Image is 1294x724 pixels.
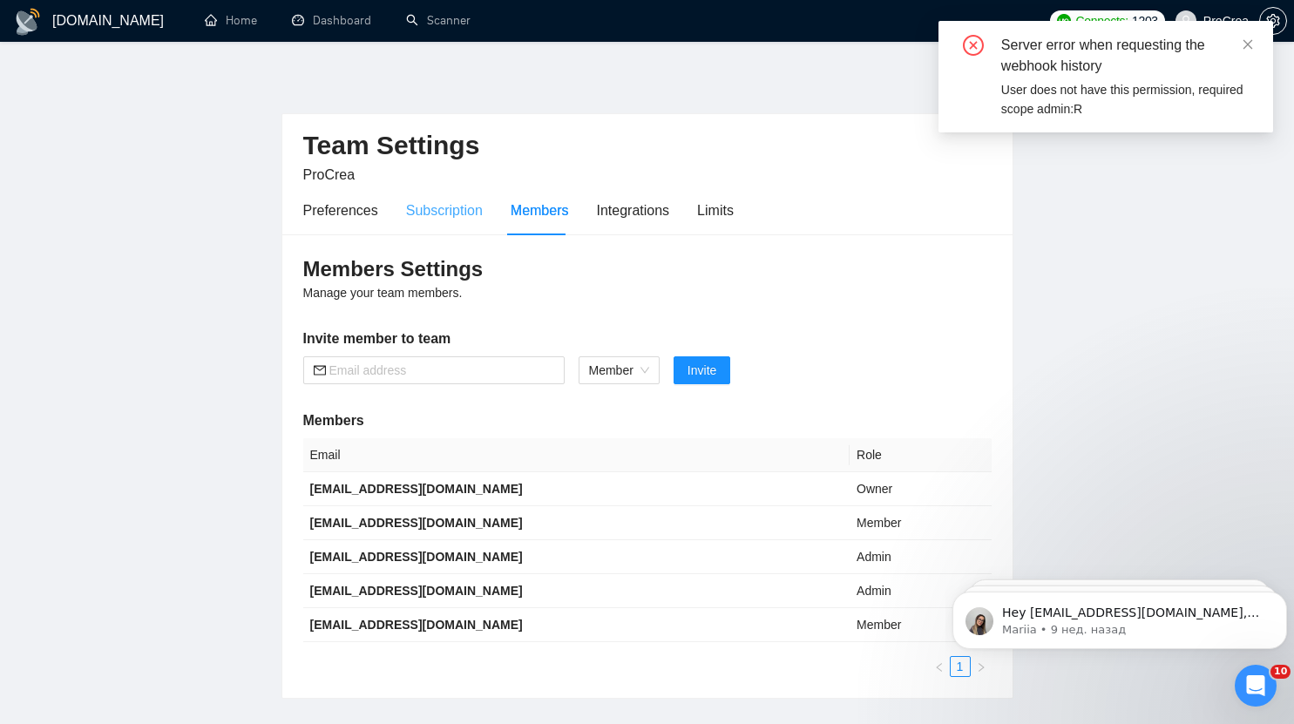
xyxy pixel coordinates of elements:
span: close-circle [963,35,984,56]
b: [EMAIL_ADDRESS][DOMAIN_NAME] [310,516,523,530]
iframe: Intercom live chat [1235,665,1277,707]
span: Connects: [1076,11,1128,30]
span: Member [589,357,649,383]
a: dashboardDashboard [292,13,371,28]
h5: Invite member to team [303,328,992,349]
button: right [971,656,992,677]
td: Member [850,506,991,540]
button: setting [1259,7,1287,35]
div: User does not have this permission, required scope admin:R [1001,80,1252,118]
iframe: Intercom notifications сообщение [945,555,1294,677]
button: left [929,656,950,677]
span: Manage your team members. [303,286,463,300]
span: close [1242,38,1254,51]
div: Limits [697,200,734,221]
a: setting [1259,14,1287,28]
h3: Members Settings [303,255,992,283]
div: Members [511,200,569,221]
b: [EMAIL_ADDRESS][DOMAIN_NAME] [310,550,523,564]
b: [EMAIL_ADDRESS][DOMAIN_NAME] [310,584,523,598]
b: [EMAIL_ADDRESS][DOMAIN_NAME] [310,618,523,632]
a: searchScanner [406,13,471,28]
th: Role [850,438,991,472]
div: Server error when requesting the webhook history [1001,35,1252,77]
span: 10 [1270,665,1291,679]
th: Email [303,438,850,472]
span: mail [314,364,326,376]
div: Subscription [406,200,483,221]
td: Admin [850,574,991,608]
span: Hey [EMAIL_ADDRESS][DOMAIN_NAME], Looks like your Upwork agency ProCrea ran out of connects. We r... [57,51,319,255]
div: Integrations [597,200,670,221]
span: Invite [688,361,716,380]
span: user [1180,15,1192,27]
img: upwork-logo.png [1057,14,1071,28]
img: logo [14,8,42,36]
td: Admin [850,540,991,574]
li: Next Page [971,656,992,677]
button: Invite [674,356,730,384]
span: left [934,662,945,673]
span: 1203 [1132,11,1158,30]
div: Preferences [303,200,378,221]
p: Message from Mariia, sent 9 нед. назад [57,67,320,83]
span: ProCrea [303,167,356,182]
input: Email address [329,361,554,380]
li: Previous Page [929,656,950,677]
a: homeHome [205,13,257,28]
b: [EMAIL_ADDRESS][DOMAIN_NAME] [310,482,523,496]
h2: Team Settings [303,128,992,164]
h5: Members [303,410,992,431]
td: Member [850,608,991,642]
td: Owner [850,472,991,506]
